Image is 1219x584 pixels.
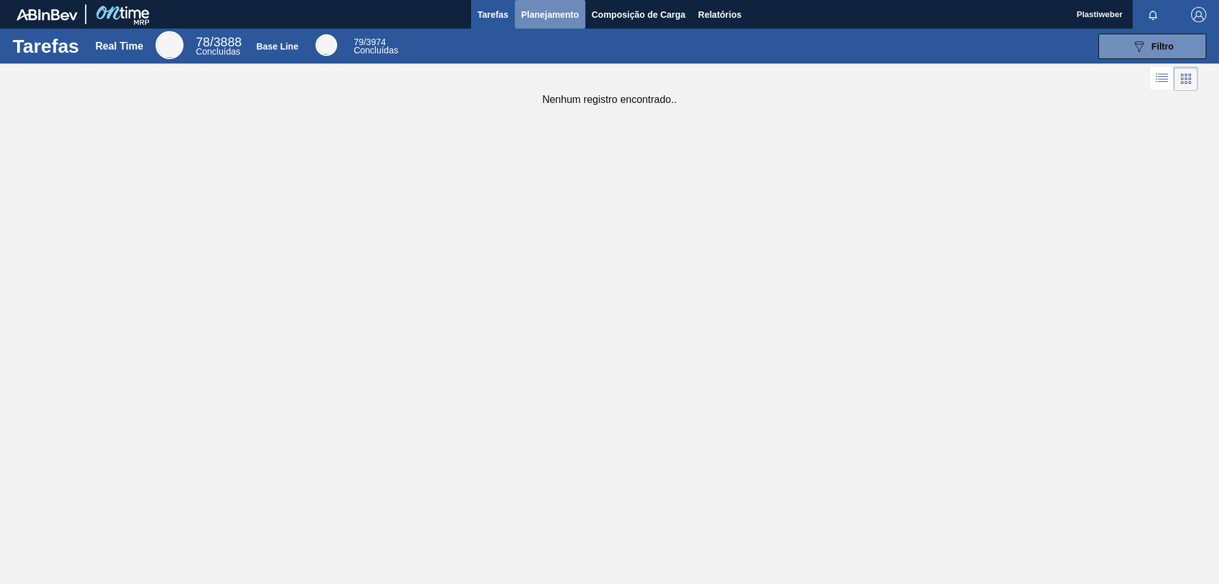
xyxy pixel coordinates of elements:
div: Real Time [156,31,183,59]
button: Filtro [1098,34,1206,59]
span: Planejamento [521,7,579,22]
span: Tarefas [477,7,509,22]
span: Concluídas [196,46,240,57]
div: Visão em Lista [1150,67,1174,91]
div: Visão em Cards [1174,67,1198,91]
span: Concluídas [354,45,398,55]
div: Real Time [95,41,143,52]
div: Base Line [256,41,298,51]
span: 78 [196,35,210,49]
span: / 3974 [354,37,386,47]
div: Base Line [316,34,337,56]
span: Relatórios [698,7,742,22]
div: Real Time [196,37,241,56]
span: / 3888 [196,35,241,49]
button: Notificações [1133,6,1173,24]
span: 79 [354,37,364,47]
img: TNhmsLtSVTkK8tSr43FrP2fwEKptu5GPRR3wAAAABJRU5ErkJggg== [17,9,77,20]
h1: Tarefas [13,39,79,53]
div: Base Line [354,38,398,55]
span: Composição de Carga [592,7,686,22]
span: Filtro [1152,41,1174,51]
img: Logout [1191,7,1206,22]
